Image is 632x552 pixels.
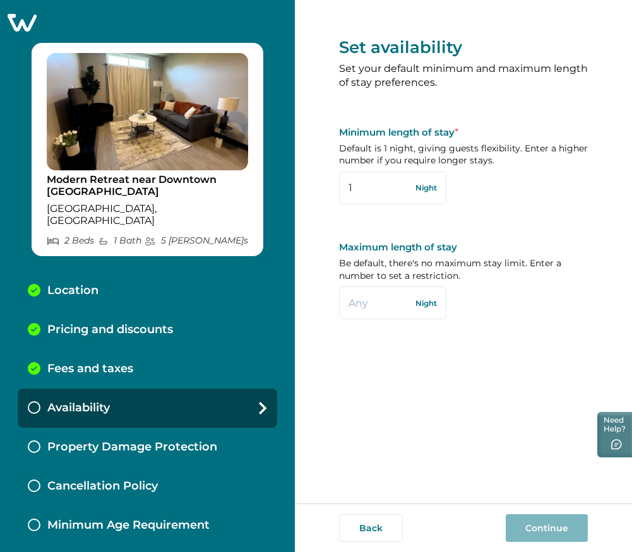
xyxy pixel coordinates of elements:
button: Back [339,514,403,542]
p: 5 [PERSON_NAME] s [145,235,248,246]
p: Availability [47,401,110,415]
p: Minimum length of stay [339,126,588,139]
p: Maximum length of stay [339,241,588,254]
p: Location [47,284,98,298]
input: Any [339,286,446,319]
p: [GEOGRAPHIC_DATA], [GEOGRAPHIC_DATA] [47,203,248,227]
p: Set your default minimum and maximum length of stay preferences. [339,62,588,90]
p: Cancellation Policy [47,479,158,493]
button: Continue [506,514,588,542]
p: Pricing and discounts [47,323,173,337]
p: Set availability [339,38,588,58]
p: Property Damage Protection [47,440,217,454]
p: Modern Retreat near Downtown [GEOGRAPHIC_DATA] [47,173,248,198]
img: propertyImage_Modern Retreat near Downtown Louisville [47,53,248,170]
p: 2 Bed s [47,235,94,246]
p: Be default, there's no maximum stay limit. Enter a number to set a restriction. [339,257,588,282]
p: Default is 1 night, giving guests flexibility. Enter a higher number if you require longer stays. [339,143,588,167]
p: 1 Bath [98,235,141,246]
p: Fees and taxes [47,362,133,376]
p: Minimum Age Requirement [47,519,210,532]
